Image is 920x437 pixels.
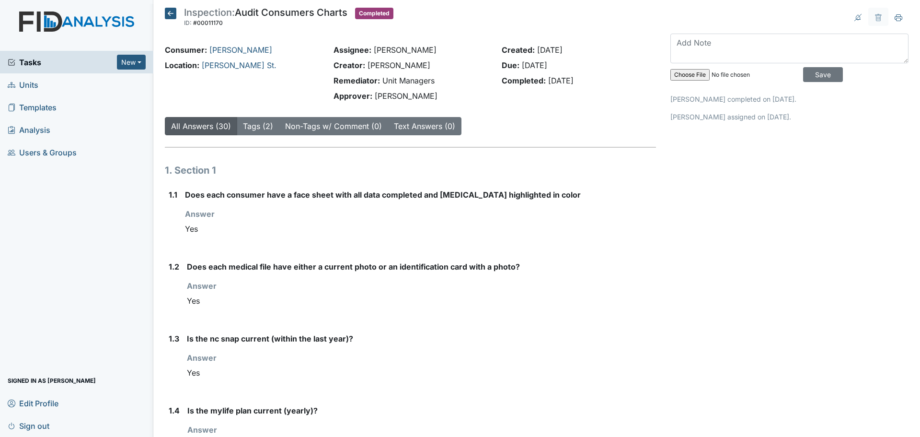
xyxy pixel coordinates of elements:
[187,425,217,435] strong: Answer
[548,76,574,85] span: [DATE]
[333,91,372,101] strong: Approver:
[193,19,223,26] span: #00011170
[8,100,57,115] span: Templates
[803,67,843,82] input: Save
[8,145,77,160] span: Users & Groups
[185,189,581,201] label: Does each consumer have a face sheet with all data completed and [MEDICAL_DATA] highlighted in color
[184,19,192,26] span: ID:
[117,55,146,70] button: New
[165,45,207,55] strong: Consumer:
[502,60,519,70] strong: Due:
[279,117,388,135] button: Non-Tags w/ Comment (0)
[169,261,179,272] label: 1.2
[670,94,908,104] p: [PERSON_NAME] completed on [DATE].
[169,405,180,416] label: 1.4
[394,121,455,131] a: Text Answers (0)
[333,45,371,55] strong: Assignee:
[333,76,380,85] strong: Remediator:
[187,333,353,344] label: Is the nc snap current (within the last year)?
[187,292,656,310] div: Yes
[285,121,382,131] a: Non-Tags w/ Comment (0)
[522,60,547,70] span: [DATE]
[8,373,96,388] span: Signed in as [PERSON_NAME]
[184,8,347,29] div: Audit Consumers Charts
[502,45,535,55] strong: Created:
[185,209,215,219] strong: Answer
[8,396,58,411] span: Edit Profile
[187,353,217,363] strong: Answer
[165,60,199,70] strong: Location:
[187,261,520,272] label: Does each medical file have either a current photo or an identification card with a photo?
[8,77,38,92] span: Units
[184,7,235,18] span: Inspection:
[375,91,437,101] span: [PERSON_NAME]
[243,121,273,131] a: Tags (2)
[8,57,117,68] a: Tasks
[382,76,435,85] span: Unit Managers
[165,163,656,177] h1: 1. Section 1
[537,45,563,55] span: [DATE]
[8,122,50,137] span: Analysis
[670,112,908,122] p: [PERSON_NAME] assigned on [DATE].
[187,364,656,382] div: Yes
[171,121,231,131] a: All Answers (30)
[355,8,393,19] span: Completed
[8,418,49,433] span: Sign out
[187,281,217,291] strong: Answer
[169,333,179,344] label: 1.3
[388,117,461,135] button: Text Answers (0)
[368,60,430,70] span: [PERSON_NAME]
[333,60,365,70] strong: Creator:
[185,220,656,238] div: Yes
[169,189,177,201] label: 1.1
[165,117,237,135] button: All Answers (30)
[237,117,279,135] button: Tags (2)
[187,405,318,416] label: Is the mylife plan current (yearly)?
[374,45,437,55] span: [PERSON_NAME]
[502,76,546,85] strong: Completed:
[209,45,272,55] a: [PERSON_NAME]
[202,60,276,70] a: [PERSON_NAME] St.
